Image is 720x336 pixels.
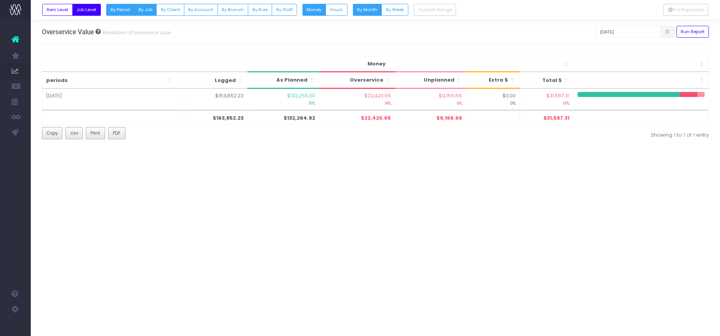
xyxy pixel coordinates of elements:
span: Unplanned [424,76,454,84]
span: As Planned [276,76,307,84]
button: Hours [326,4,347,16]
button: By Month [353,4,382,16]
span: $9,166.66 [436,114,462,122]
img: images/default_profile_image.png [10,321,21,332]
span: $31,587.31 [546,92,570,100]
th: Total $: Activate to sort: Activate to sort [520,72,573,89]
span: Copy [47,130,58,137]
span: $31,587.31 [543,114,570,122]
small: 6% [399,99,462,107]
button: By Account [184,4,218,16]
span: Total $ [542,77,562,84]
span: periods [46,77,68,84]
span: $132,265.00 [287,92,315,100]
button: By Staff [272,4,297,16]
th: Logged: Activate to sort: Activate to sort [187,56,573,72]
th: $163,852.23 [187,110,247,125]
th: $132,264.92 [247,110,319,125]
button: Configuration [663,4,708,16]
th: : Activate to sort: Activate to sort [573,72,709,89]
th: Overservice: Activate to sort: Activate to sort [319,72,395,89]
button: Print [86,127,105,139]
button: By Branch [217,4,249,16]
span: $0.00 [503,92,516,100]
small: 81% [252,99,316,107]
th: periods: Activate to sort: Activate to sort [42,72,177,89]
span: $22,420.65 [364,92,391,100]
div: Small button group [410,4,456,16]
small: 19% [524,99,569,107]
span: $9,166.66 [439,92,462,100]
span: Overservice [350,76,383,84]
span: Overservice Value [42,28,94,36]
span: Money [368,60,386,68]
div: Showing 1 to 1 of 1 entry [381,127,709,139]
th: As Planned: Activate to sort: Activate to sort [247,72,319,89]
button: By Week [381,4,408,16]
th: : Activate to sort: Activate to sort [573,56,709,72]
button: By Role [248,4,272,16]
div: Small button group [38,4,101,16]
span: periods [46,60,68,68]
button: Custom Range [414,4,456,16]
button: Job Level [72,4,101,16]
th: Logged: Activate to sort: Activate to sort [187,72,247,89]
button: Run Report [677,26,709,38]
span: $22,420.65 [361,114,391,122]
span: PDF [113,130,120,137]
th: Extra $: Activate to sort: Activate to sort [466,72,520,89]
button: By Client [156,4,184,16]
th: Unplanned: Activate to sort: Activate to sort [395,72,466,89]
button: Item Level [42,4,73,16]
td: $163,852.23 [187,89,247,110]
small: 14% [323,99,391,107]
button: Copy [42,127,63,139]
div: Small button group [299,4,347,16]
div: Vertical button group [663,4,708,16]
small: 0% [470,99,516,107]
button: Money [302,4,326,16]
input: Pick start date [596,26,661,38]
button: PDF [108,127,125,139]
div: Small button group [349,4,409,16]
span: csv [70,130,78,137]
div: Small button group [102,4,297,16]
small: Breakdown of overservice value [101,28,171,36]
button: By Job [134,4,157,16]
span: Logged [215,77,236,84]
button: csv [65,127,83,139]
span: Extra $ [489,76,508,84]
td: [DATE] [42,89,177,110]
span: Print [90,130,100,137]
th: periods: Activate to sort: Activate to sort [42,56,177,72]
button: By Period [106,4,135,16]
